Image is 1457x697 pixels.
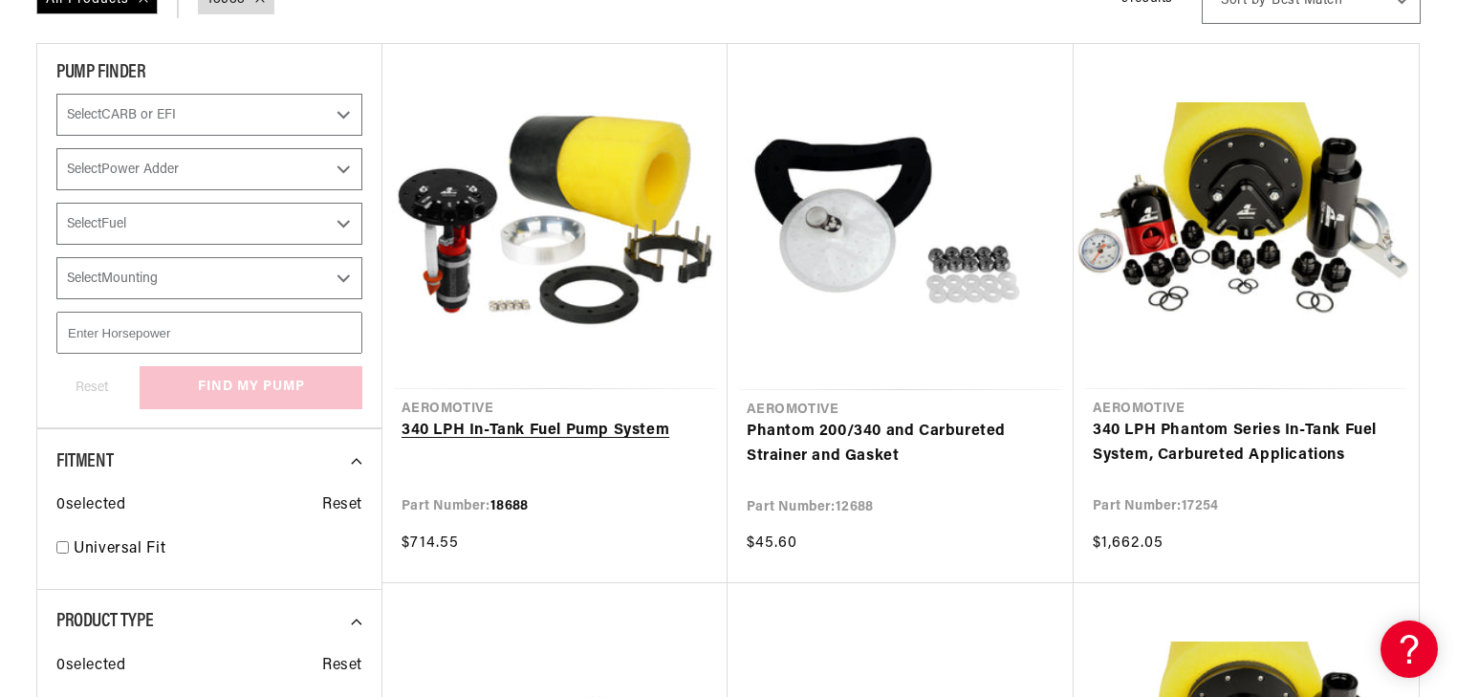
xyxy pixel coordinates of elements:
span: Fitment [56,452,113,471]
a: 340 LPH In-Tank Fuel Pump System [402,419,708,444]
span: Reset [322,654,362,679]
select: Power Adder [56,148,362,190]
span: PUMP FINDER [56,63,146,82]
select: Fuel [56,203,362,245]
span: Product Type [56,612,153,631]
input: Enter Horsepower [56,312,362,354]
select: CARB or EFI [56,94,362,136]
a: Universal Fit [74,537,362,562]
a: Phantom 200/340 and Carbureted Strainer and Gasket [747,420,1055,468]
span: Reset [322,493,362,518]
a: 340 LPH Phantom Series In-Tank Fuel System, Carbureted Applications [1093,419,1400,468]
select: Mounting [56,257,362,299]
span: 0 selected [56,493,125,518]
span: 0 selected [56,654,125,679]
